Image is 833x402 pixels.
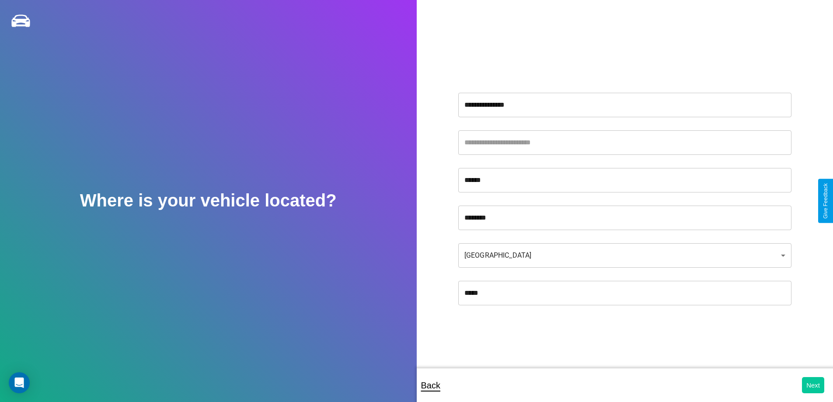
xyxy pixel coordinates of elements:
[80,191,337,210] h2: Where is your vehicle located?
[823,183,829,219] div: Give Feedback
[802,377,824,393] button: Next
[421,378,440,393] p: Back
[458,243,791,268] div: [GEOGRAPHIC_DATA]
[9,372,30,393] div: Open Intercom Messenger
